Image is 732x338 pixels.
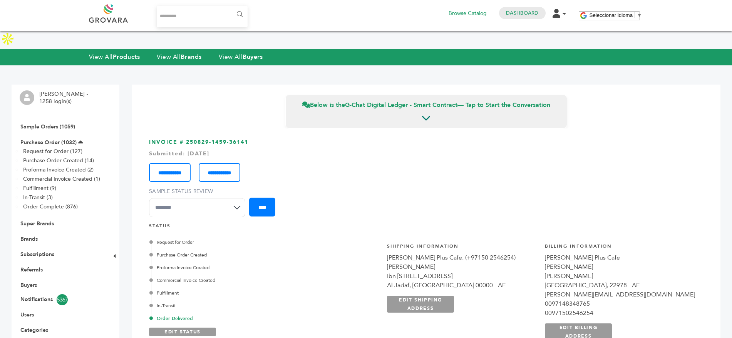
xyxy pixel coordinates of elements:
div: Fulfillment [151,290,343,296]
a: View AllBuyers [219,53,263,61]
strong: Brands [181,53,201,61]
a: Subscriptions [20,251,54,258]
div: Al Jadaf, [GEOGRAPHIC_DATA] 00000 - AE [387,281,537,290]
a: Browse Catalog [449,9,487,18]
label: Sample Status Review [149,188,249,195]
div: Commercial Invoice Created [151,277,343,284]
div: [PERSON_NAME] [545,262,695,271]
div: [PERSON_NAME][EMAIL_ADDRESS][DOMAIN_NAME] [545,290,695,299]
a: In-Transit (3) [23,194,53,201]
div: Purchase Order Created [151,251,343,258]
strong: Buyers [243,53,263,61]
div: [PERSON_NAME] Plus Cafe. (+97150 2546254) [387,253,537,262]
img: profile.png [20,90,34,105]
div: Submitted: [DATE] [149,150,704,158]
h4: STATUS [149,223,704,233]
div: In-Transit [151,302,343,309]
a: Order Complete (876) [23,203,78,210]
a: Purchase Order (1032) [20,139,77,146]
li: [PERSON_NAME] - 1258 login(s) [39,90,90,105]
input: Search... [157,6,248,27]
div: Order Delivered [151,315,343,322]
span: Below is the — Tap to Start the Conversation [302,101,550,109]
a: Request for Order (127) [23,148,82,155]
div: [PERSON_NAME] [387,262,537,271]
a: Notifications5367 [20,294,99,305]
a: Seleccionar idioma​ [590,12,642,18]
a: Buyers [20,281,37,289]
span: ▼ [637,12,642,18]
a: EDIT STATUS [149,328,216,336]
a: Sample Orders (1059) [20,123,75,130]
div: Request for Order [151,239,343,246]
div: Ibn [STREET_ADDRESS] [387,271,537,281]
a: Brands [20,235,38,243]
a: View AllProducts [89,53,140,61]
div: Proforma Invoice Created [151,264,343,271]
div: [PERSON_NAME] [545,271,695,281]
a: View AllBrands [157,53,202,61]
h4: Shipping Information [387,243,537,253]
strong: G-Chat Digital Ledger - Smart Contract [345,101,457,109]
h4: Billing Information [545,243,695,253]
a: Purchase Order Created (14) [23,157,94,164]
a: Commercial Invoice Created (1) [23,175,100,183]
a: Proforma Invoice Created (2) [23,166,94,173]
a: Fulfillment (9) [23,185,56,192]
a: Dashboard [506,10,538,17]
a: Users [20,311,34,318]
div: 0097148348765 [545,299,695,308]
a: EDIT SHIPPING ADDRESS [387,296,454,313]
a: Referrals [20,266,43,273]
span: ​ [635,12,635,18]
strong: Products [113,53,140,61]
span: 5367 [57,294,68,305]
span: Seleccionar idioma [590,12,633,18]
div: [PERSON_NAME] Plus Cafe [545,253,695,262]
a: Super Brands [20,220,54,227]
a: Categories [20,326,48,334]
h3: INVOICE # 250829-1459-36141 [149,138,704,223]
div: 00971502546254 [545,308,695,318]
div: [GEOGRAPHIC_DATA], 22978 - AE [545,281,695,290]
